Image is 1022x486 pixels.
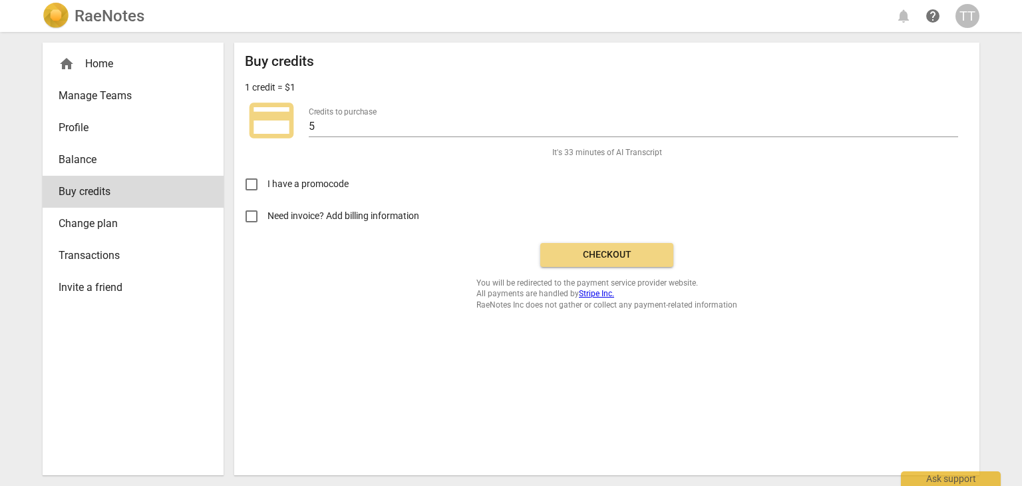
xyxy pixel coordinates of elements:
[59,152,197,168] span: Balance
[59,56,75,72] span: home
[43,112,224,144] a: Profile
[59,120,197,136] span: Profile
[43,176,224,208] a: Buy credits
[43,240,224,272] a: Transactions
[579,289,614,298] a: Stripe Inc.
[43,208,224,240] a: Change plan
[476,278,737,311] span: You will be redirected to the payment service provider website. All payments are handled by RaeNo...
[901,471,1001,486] div: Ask support
[552,147,662,158] span: It's 33 minutes of AI Transcript
[921,4,945,28] a: Help
[43,3,69,29] img: Logo
[245,94,298,147] span: credit_card
[43,80,224,112] a: Manage Teams
[955,4,979,28] button: TT
[75,7,144,25] h2: RaeNotes
[43,272,224,304] a: Invite a friend
[551,248,663,262] span: Checkout
[245,53,314,70] h2: Buy credits
[309,108,377,116] label: Credits to purchase
[267,209,421,223] span: Need invoice? Add billing information
[59,184,197,200] span: Buy credits
[267,177,349,191] span: I have a promocode
[59,88,197,104] span: Manage Teams
[43,144,224,176] a: Balance
[59,216,197,232] span: Change plan
[59,248,197,264] span: Transactions
[540,243,673,267] button: Checkout
[245,81,295,95] p: 1 credit = $1
[59,56,197,72] div: Home
[43,48,224,80] div: Home
[59,280,197,296] span: Invite a friend
[43,3,144,29] a: LogoRaeNotes
[925,8,941,24] span: help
